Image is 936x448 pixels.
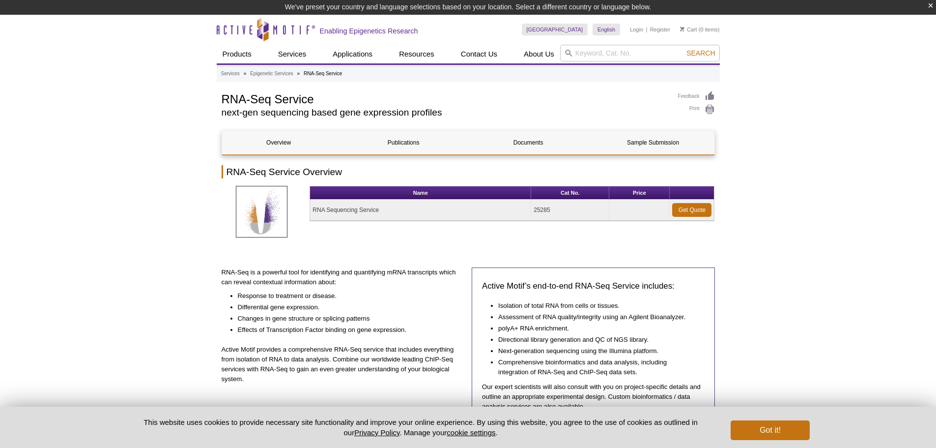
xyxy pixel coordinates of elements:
[222,345,465,384] p: Active Motif provides a comprehensive RNA-Seq service that includes everything from isolation of ...
[522,24,588,35] a: [GEOGRAPHIC_DATA]
[680,27,684,31] img: Your Cart
[531,186,609,200] th: Cat No.
[222,131,336,154] a: Overview
[310,186,531,200] th: Name
[731,420,809,440] button: Got it!
[354,428,399,437] a: Privacy Policy
[238,301,455,312] li: Differential gene expression.
[498,299,695,311] li: Isolation of total RNA from cells or tissues.
[320,27,418,35] h2: Enabling Epigenetics Research
[686,49,715,57] span: Search
[498,356,695,377] li: Comprehensive bioinformatics and data analysis, including integration of RNA-Seq and ChIP-Seq dat...
[518,45,560,63] a: About Us
[630,26,643,33] a: Login
[498,322,695,333] li: polyA+ RNA enrichment.
[680,26,697,33] a: Cart
[222,268,465,287] p: RNA-Seq is a powerful tool for identifying and quantifying mRNA transcripts which can reveal cont...
[236,186,287,238] img: RNA-Seq Services
[244,71,247,76] li: »
[672,203,711,217] a: Get Quote
[593,24,620,35] a: English
[650,26,670,33] a: Register
[447,428,495,437] button: cookie settings
[482,382,705,412] p: Our expert scientists will also consult with you on project-specific details and outline an appro...
[531,200,609,221] td: 25285
[327,45,378,63] a: Applications
[304,71,342,76] li: RNA-Seq Service
[310,200,531,221] td: RNA Sequencing Service
[482,280,705,292] h3: Active Motif’s end-to-end RNA-Seq Service includes:
[272,45,312,63] a: Services
[222,108,668,117] h2: next-gen sequencing based gene expression profiles
[678,104,715,115] a: Print
[393,45,440,63] a: Resources
[680,24,720,35] li: (0 items)
[250,69,293,78] a: Epigenetic Services
[498,311,695,322] li: Assessment of RNA quality/integrity using an Agilent Bioanalyzer.
[683,49,718,58] button: Search
[217,45,257,63] a: Products
[222,91,668,106] h1: RNA-Seq Service
[609,186,670,200] th: Price
[596,131,710,154] a: Sample Submission
[646,24,648,35] li: |
[472,131,585,154] a: Documents
[221,69,240,78] a: Services
[678,91,715,102] a: Feedback
[498,333,695,345] li: Directional library generation and QC of NGS library.
[238,290,455,301] li: Response to treatment or disease.
[127,417,715,438] p: This website uses cookies to provide necessary site functionality and improve your online experie...
[498,345,695,356] li: Next-generation sequencing using the Illumina platform.
[238,312,455,324] li: Changes in gene structure or splicing patterns
[347,131,460,154] a: Publications
[560,45,720,61] input: Keyword, Cat. No.
[297,71,300,76] li: »
[222,165,715,179] h2: RNA-Seq Service Overview
[455,45,503,63] a: Contact Us
[238,324,455,335] li: Effects of Transcription Factor binding on gene expression.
